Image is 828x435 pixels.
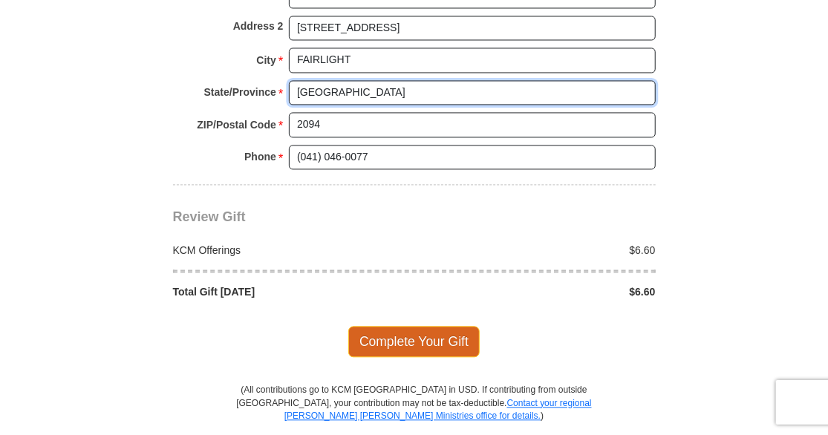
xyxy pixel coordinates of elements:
[233,16,284,36] strong: Address 2
[284,398,592,421] a: Contact your regional [PERSON_NAME] [PERSON_NAME] Ministries office for details.
[197,114,276,135] strong: ZIP/Postal Code
[204,82,276,102] strong: State/Province
[414,284,664,299] div: $6.60
[173,209,246,224] span: Review Gift
[256,50,276,71] strong: City
[414,243,664,258] div: $6.60
[165,284,414,299] div: Total Gift [DATE]
[165,243,414,258] div: KCM Offerings
[244,146,276,167] strong: Phone
[348,326,480,357] span: Complete Your Gift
